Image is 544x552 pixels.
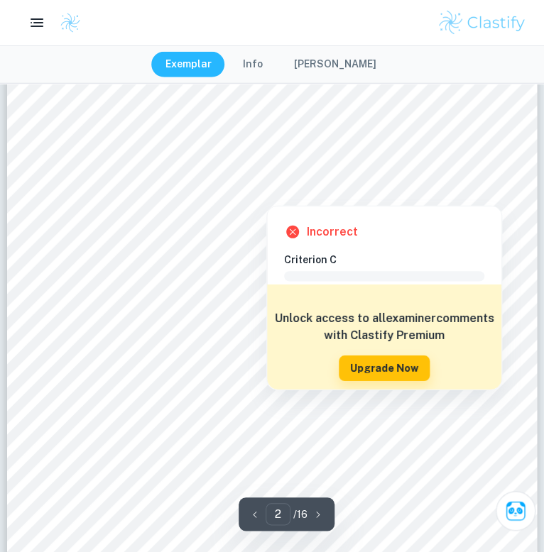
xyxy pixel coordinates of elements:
[51,12,81,33] a: Clastify logo
[280,52,391,77] button: [PERSON_NAME]
[293,507,308,522] p: / 16
[339,355,430,381] button: Upgrade Now
[437,9,527,37] img: Clastify logo
[307,223,358,241] h6: Incorrect
[284,252,496,267] h6: Criterion C
[496,491,535,531] button: Ask Clai
[229,52,277,77] button: Info
[274,310,494,344] h6: Unlock access to all examiner comments with Clastify Premium
[151,52,226,77] button: Exemplar
[60,12,81,33] img: Clastify logo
